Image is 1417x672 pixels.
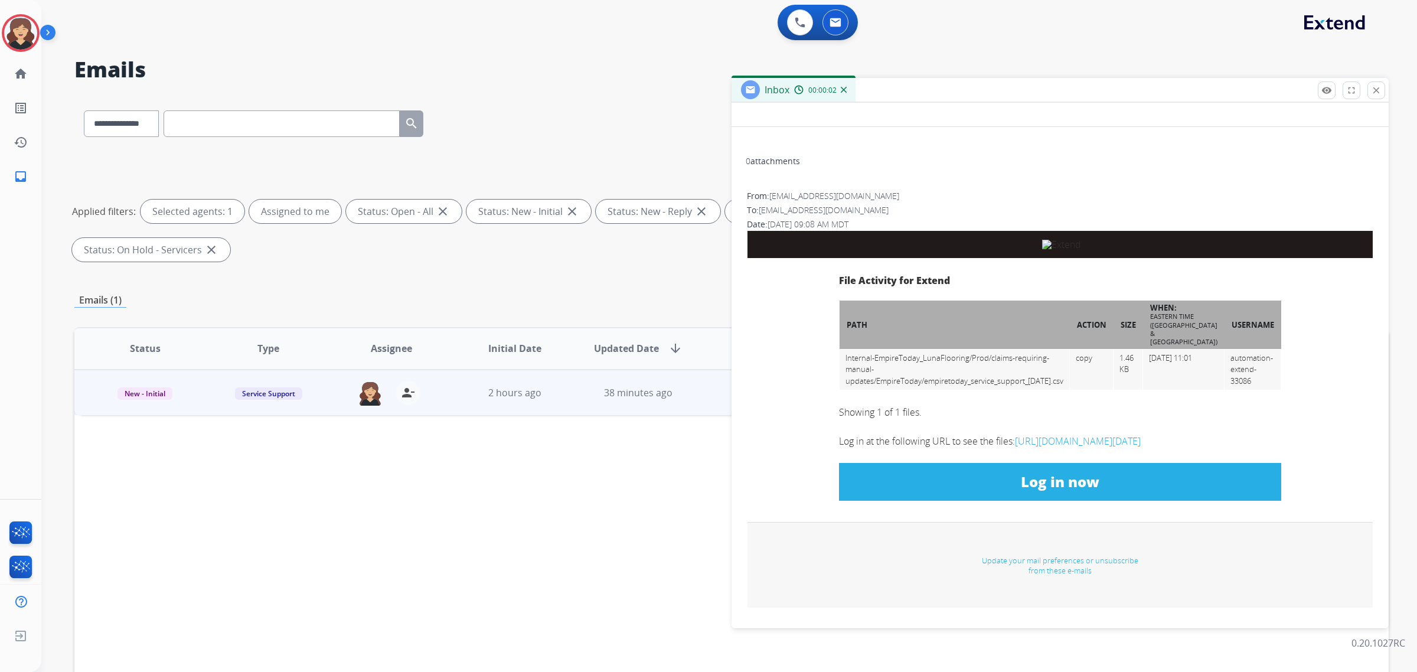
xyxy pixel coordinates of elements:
[668,341,683,355] mat-icon: arrow_downward
[14,169,28,184] mat-icon: inbox
[404,116,419,131] mat-icon: search
[257,341,279,355] span: Type
[74,58,1389,81] h2: Emails
[74,293,126,308] p: Emails (1)
[1015,435,1141,448] a: [URL][DOMAIN_NAME][DATE]
[747,204,1373,216] div: To:
[808,86,837,95] span: 00:00:02
[141,200,244,223] div: Selected agents: 1
[840,301,1070,349] th: Path
[759,204,889,216] span: [EMAIL_ADDRESS][DOMAIN_NAME]
[840,349,1070,390] td: Internal-EmpireToday_LunaFlooring/Prod/claims-requiring-manual-updates/EmpireToday/empiretoday_se...
[768,218,848,230] span: [DATE] 09:08 AM MDT
[14,67,28,81] mat-icon: home
[346,200,462,223] div: Status: Open - All
[358,381,382,406] img: agent-avatar
[746,155,750,167] span: 0
[765,83,789,96] span: Inbox
[839,463,1281,501] a: Log in now
[839,434,1281,448] p: Log in at the following URL to see the files:
[1346,85,1357,96] mat-icon: fullscreen
[117,387,172,400] span: New - Initial
[565,204,579,218] mat-icon: close
[14,101,28,115] mat-icon: list_alt
[436,204,450,218] mat-icon: close
[1351,636,1405,650] p: 0.20.1027RC
[1114,349,1143,390] td: 1.46 KB
[594,341,659,355] span: Updated Date
[249,200,341,223] div: Assigned to me
[1150,312,1217,346] small: Eastern Time ([GEOGRAPHIC_DATA] & [GEOGRAPHIC_DATA])
[1143,349,1225,390] td: [DATE] 11:01
[1371,85,1382,96] mat-icon: close
[1070,301,1114,349] th: Action
[371,341,412,355] span: Assignee
[1114,301,1143,349] th: Size
[604,386,672,399] span: 38 minutes ago
[982,555,1138,576] a: Update your mail preferences or unsubscribe from these e-mails
[14,135,28,149] mat-icon: history
[466,200,591,223] div: Status: New - Initial
[694,204,708,218] mat-icon: close
[1042,240,1081,249] img: Extend
[488,341,541,355] span: Initial Date
[725,200,879,223] div: Status: On-hold – Internal
[1143,301,1225,349] th: When:
[747,190,1373,202] div: From:
[235,387,302,400] span: Service Support
[596,200,720,223] div: Status: New - Reply
[746,155,800,167] div: attachments
[769,190,899,201] span: [EMAIL_ADDRESS][DOMAIN_NAME]
[747,218,1373,230] div: Date:
[839,276,1281,286] h2: File Activity for Extend
[1070,349,1114,390] td: copy
[4,17,37,50] img: avatar
[839,405,1281,419] p: Showing 1 of 1 files.
[1225,349,1281,390] td: automation-extend-33086
[72,238,230,262] div: Status: On Hold - Servicers
[72,204,136,218] p: Applied filters:
[1321,85,1332,96] mat-icon: remove_red_eye
[401,386,415,400] mat-icon: person_remove
[1225,301,1281,349] th: Username
[488,386,541,399] span: 2 hours ago
[130,341,161,355] span: Status
[204,243,218,257] mat-icon: close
